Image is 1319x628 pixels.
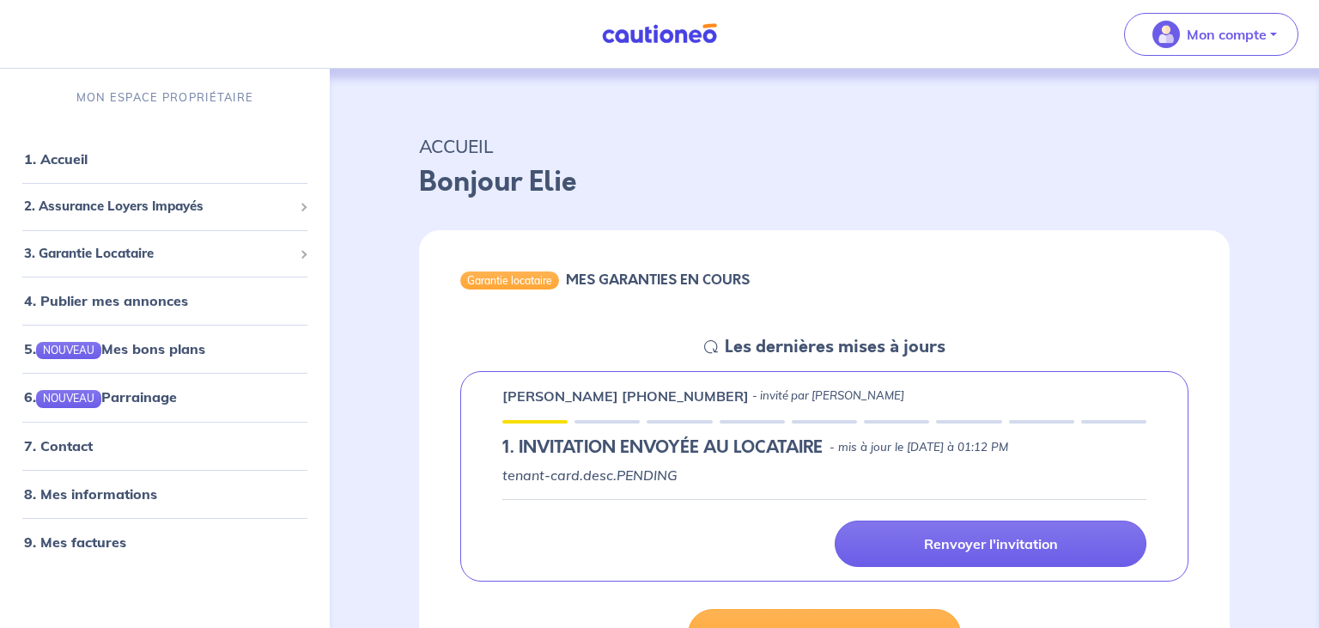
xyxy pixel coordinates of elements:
[7,429,323,463] div: 7. Contact
[24,340,205,357] a: 5.NOUVEAUMes bons plans
[1124,13,1298,56] button: illu_account_valid_menu.svgMon compte
[595,23,724,45] img: Cautioneo
[1187,24,1267,45] p: Mon compte
[24,437,93,454] a: 7. Contact
[835,521,1146,567] a: Renvoyer l'invitation
[24,485,157,503] a: 8. Mes informations
[7,237,323,271] div: 3. Garantie Locataire
[24,292,188,309] a: 4. Publier mes annonces
[24,150,88,168] a: 1. Accueil
[419,131,1230,162] p: ACCUEIL
[460,271,559,289] div: Garantie locataire
[502,465,1146,485] p: tenant-card.desc.PENDING
[7,284,323,318] div: 4. Publier mes annonces
[725,337,945,357] h5: Les dernières mises à jours
[24,197,293,216] span: 2. Assurance Loyers Impayés
[830,439,1008,456] p: - mis à jour le [DATE] à 01:12 PM
[7,525,323,559] div: 9. Mes factures
[502,437,823,458] h5: 1.︎ INVITATION ENVOYÉE AU LOCATAIRE
[419,162,1230,203] p: Bonjour Elie
[7,332,323,366] div: 5.NOUVEAUMes bons plans
[1152,21,1180,48] img: illu_account_valid_menu.svg
[7,477,323,511] div: 8. Mes informations
[24,388,177,405] a: 6.NOUVEAUParrainage
[7,142,323,176] div: 1. Accueil
[24,244,293,264] span: 3. Garantie Locataire
[566,271,750,288] h6: MES GARANTIES EN COURS
[24,533,126,551] a: 9. Mes factures
[7,190,323,223] div: 2. Assurance Loyers Impayés
[924,535,1058,552] p: Renvoyer l'invitation
[76,89,253,106] p: MON ESPACE PROPRIÉTAIRE
[502,386,749,406] p: [PERSON_NAME] [PHONE_NUMBER]
[752,387,904,405] p: - invité par [PERSON_NAME]
[502,437,1146,458] div: state: PENDING, Context: IN-LANDLORD
[7,380,323,414] div: 6.NOUVEAUParrainage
